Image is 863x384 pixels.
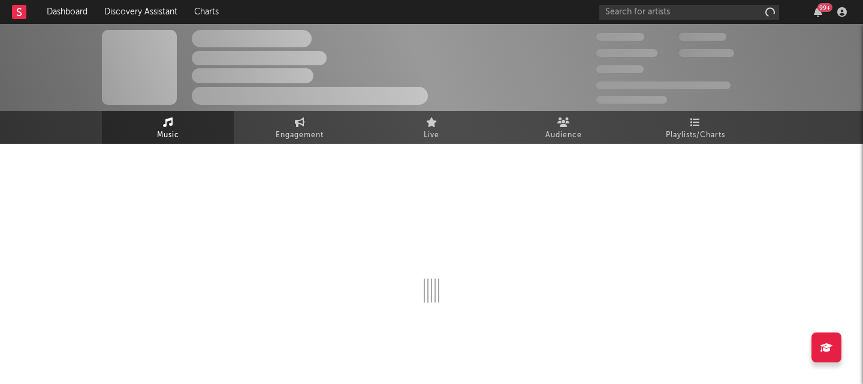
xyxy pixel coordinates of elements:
[596,49,657,57] span: 50,000,000
[679,33,726,41] span: 100,000
[276,128,324,143] span: Engagement
[599,5,779,20] input: Search for artists
[596,33,644,41] span: 300,000
[366,111,497,144] a: Live
[629,111,761,144] a: Playlists/Charts
[596,65,644,73] span: 100,000
[814,7,822,17] button: 99+
[102,111,234,144] a: Music
[157,128,179,143] span: Music
[497,111,629,144] a: Audience
[234,111,366,144] a: Engagement
[424,128,439,143] span: Live
[817,3,832,12] div: 99 +
[545,128,582,143] span: Audience
[666,128,725,143] span: Playlists/Charts
[679,49,734,57] span: 1,000,000
[596,81,731,89] span: 50,000,000 Monthly Listeners
[596,96,667,104] span: Jump Score: 85.0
